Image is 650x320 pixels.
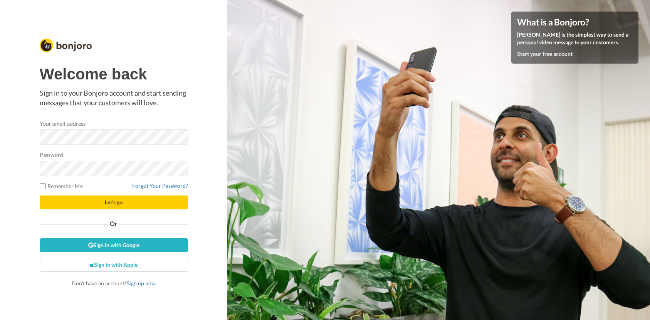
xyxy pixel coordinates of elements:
span: Don’t have an account? [72,280,156,286]
p: Sign in to your Bonjoro account and start sending messages that your customers will love. [40,88,188,108]
p: [PERSON_NAME] is the simplest way to send a personal video message to your customers. [517,31,633,46]
a: Start your free account [517,51,573,57]
a: Forgot Your Password? [132,182,188,189]
h1: Welcome back [40,66,188,83]
input: Remember Me [40,183,46,189]
h4: What is a Bonjoro? [517,17,633,27]
span: Let's go [105,199,123,205]
button: Let's go [40,195,188,209]
a: Sign in with Apple [40,258,188,272]
a: Sign in with Google [40,238,188,252]
a: Sign up now [127,280,156,286]
label: Password [40,151,64,159]
label: Your email address [40,120,86,128]
label: Remember Me [40,182,83,190]
span: Or [108,221,119,226]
